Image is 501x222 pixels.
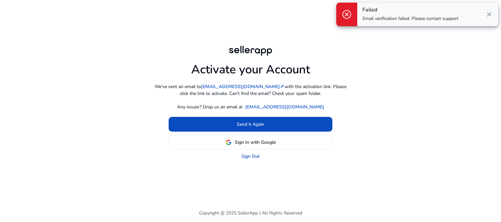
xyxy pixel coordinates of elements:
[201,83,285,90] a: [EMAIL_ADDRESS][DOMAIN_NAME]
[237,121,264,128] span: Send it Again
[342,9,352,20] span: cancel
[235,139,276,146] span: Sign In with Google
[226,139,232,145] img: google-logo.svg
[362,7,458,13] h4: Failed
[362,15,458,22] p: Email verification failed. Please contact support
[280,84,285,88] mat-icon: edit
[241,153,260,160] a: Sign Out
[245,103,324,110] a: [EMAIL_ADDRESS][DOMAIN_NAME]
[169,135,332,150] button: Sign In with Google
[152,83,349,97] p: We've sent an email to with the activation link. Please click the link to activate. Can't find th...
[191,57,310,77] h1: Activate your Account
[485,10,493,18] span: close
[169,117,332,132] button: Send it Again
[177,103,243,110] p: Any issues? Drop us an email at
